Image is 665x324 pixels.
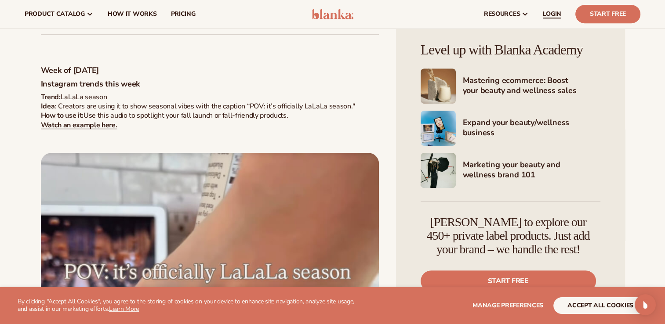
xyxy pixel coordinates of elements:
p: LaLaLa season : C reators are using it to show seasonal vibes with the caption “POV: it’s officia... [41,93,379,139]
h5: Week of [DATE] [41,65,379,76]
button: accept all cookies [553,297,647,314]
span: Manage preferences [472,301,543,310]
img: logo [312,9,353,19]
a: Shopify Image 8 Mastering ecommerce: Boost your beauty and wellness sales [421,68,600,104]
span: pricing [171,11,195,18]
span: How It Works [108,11,157,18]
img: Shopify Image 9 [421,111,456,146]
strong: Idea [41,101,55,111]
a: Learn More [109,305,139,313]
img: Shopify Image 8 [421,68,456,104]
h4: Level up with Blanka Academy [421,42,600,58]
strong: How to use it: [41,111,84,120]
strong: Trend: [41,92,61,102]
div: Open Intercom Messenger [635,294,656,315]
a: Shopify Image 10 Marketing your beauty and wellness brand 101 [421,153,600,188]
h4: [PERSON_NAME] to explore our 450+ private label products. Just add your brand – we handle the rest! [421,216,596,256]
a: Start free [421,270,596,292]
button: Manage preferences [472,297,543,314]
a: Shopify Image 9 Expand your beauty/wellness business [421,111,600,146]
h4: Mastering ecommerce: Boost your beauty and wellness sales [463,76,600,97]
span: LOGIN [543,11,561,18]
a: Watch an example here. [41,120,117,130]
strong: Instagram trends this week [41,79,141,89]
img: Shopify Image 10 [421,153,456,188]
p: By clicking "Accept All Cookies", you agree to the storing of cookies on your device to enhance s... [18,298,361,313]
h4: Expand your beauty/wellness business [463,118,600,139]
span: resources [484,11,520,18]
span: product catalog [25,11,85,18]
h4: Marketing your beauty and wellness brand 101 [463,160,600,181]
a: Start Free [575,5,640,23]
